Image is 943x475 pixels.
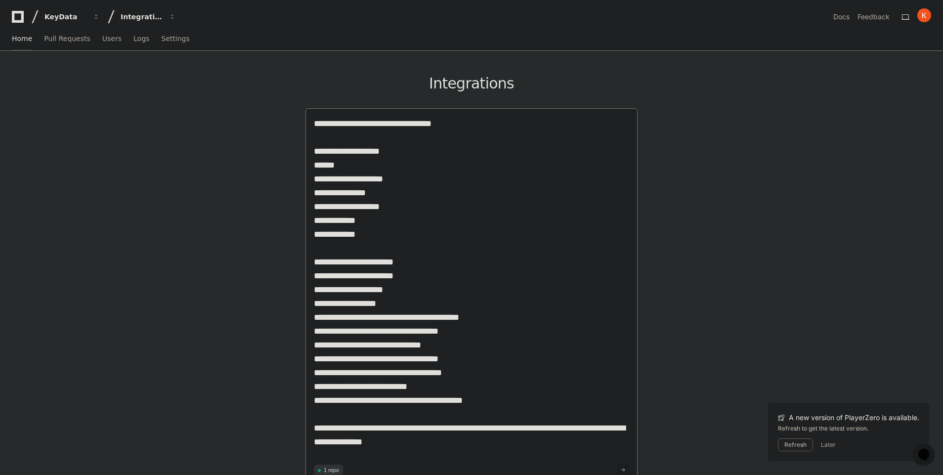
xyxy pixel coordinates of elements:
[102,36,122,42] span: Users
[133,36,149,42] span: Logs
[44,36,90,42] span: Pull Requests
[41,8,104,26] button: KeyData
[10,73,28,91] img: 1736555170064-99ba0984-63c1-480f-8ee9-699278ef63ed
[34,83,125,91] div: We're available if you need us!
[12,36,32,42] span: Home
[161,36,189,42] span: Settings
[133,28,149,50] a: Logs
[102,28,122,50] a: Users
[789,413,919,423] span: A new version of PlayerZero is available.
[10,10,30,30] img: PlayerZero
[305,75,638,92] h1: Integrations
[34,73,162,83] div: Start new chat
[911,442,938,469] iframe: Open customer support
[117,8,180,26] button: Integrations
[917,8,931,22] img: ACg8ocIbWnoeuFAZO6P8IhH7mAy02rMqzmXt2JPyLMfuqhGmNXlzFA=s96-c
[44,12,87,22] div: KeyData
[10,40,180,55] div: Welcome
[324,467,339,474] span: 1 repo
[821,441,836,449] button: Later
[857,12,890,22] button: Feedback
[12,28,32,50] a: Home
[778,438,813,451] button: Refresh
[44,28,90,50] a: Pull Requests
[778,425,919,432] div: Refresh to get the latest version.
[121,12,163,22] div: Integrations
[98,103,120,111] span: Pylon
[833,12,850,22] a: Docs
[168,76,180,88] button: Start new chat
[161,28,189,50] a: Settings
[70,103,120,111] a: Powered byPylon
